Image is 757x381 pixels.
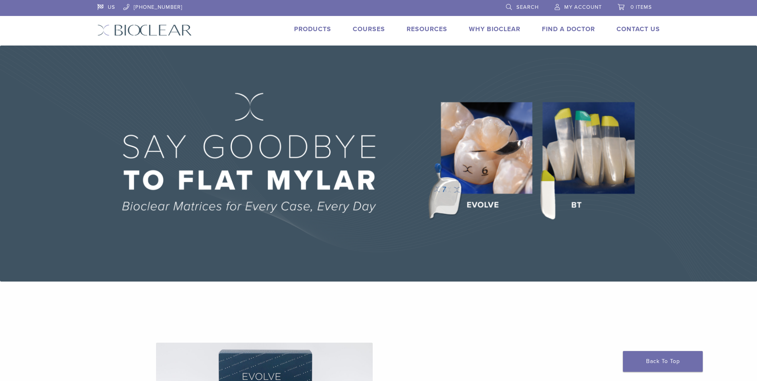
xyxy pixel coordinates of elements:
[469,25,520,33] a: Why Bioclear
[623,351,703,372] a: Back To Top
[542,25,595,33] a: Find A Doctor
[407,25,447,33] a: Resources
[564,4,602,10] span: My Account
[617,25,660,33] a: Contact Us
[353,25,385,33] a: Courses
[516,4,539,10] span: Search
[631,4,652,10] span: 0 items
[97,24,192,36] img: Bioclear
[294,25,331,33] a: Products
